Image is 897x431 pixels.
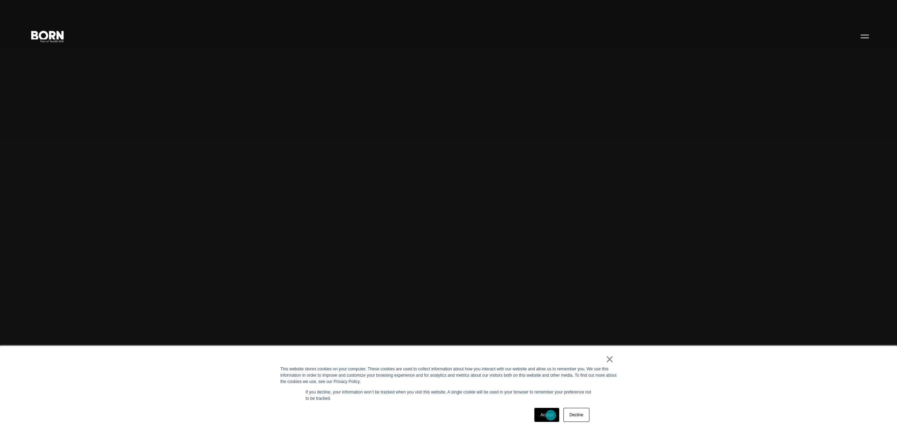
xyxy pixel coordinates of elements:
[534,408,559,422] a: Accept
[306,389,591,402] p: If you decline, your information won’t be tracked when you visit this website. A single cookie wi...
[563,408,589,422] a: Decline
[856,29,873,43] button: Open
[605,356,614,362] a: ×
[280,366,617,385] div: This website stores cookies on your computer. These cookies are used to collect information about...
